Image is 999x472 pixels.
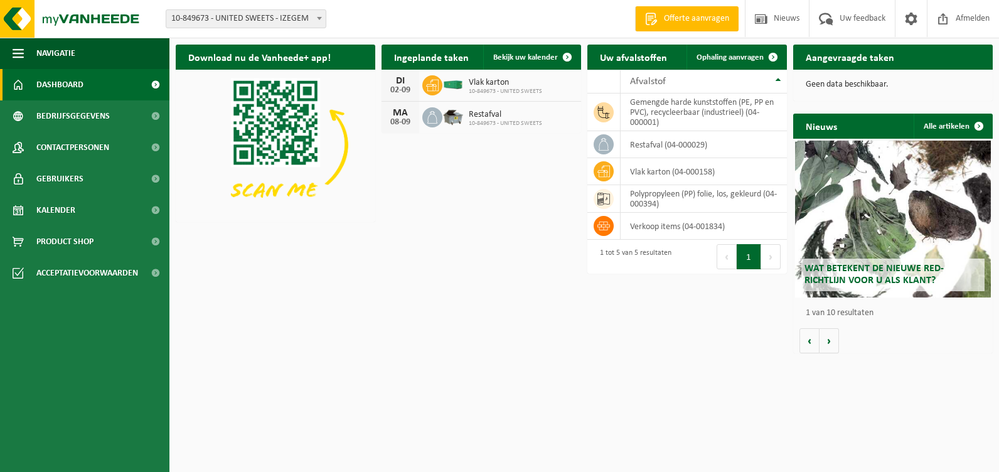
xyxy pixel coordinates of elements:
button: Next [761,244,781,269]
span: 10-849673 - UNITED SWEETS [469,120,542,127]
span: Offerte aanvragen [661,13,732,25]
h2: Uw afvalstoffen [587,45,680,69]
span: Wat betekent de nieuwe RED-richtlijn voor u als klant? [804,264,944,286]
h2: Nieuws [793,114,850,138]
span: 10-849673 - UNITED SWEETS [469,88,542,95]
span: Product Shop [36,226,93,257]
h2: Download nu de Vanheede+ app! [176,45,343,69]
h2: Ingeplande taken [382,45,481,69]
a: Alle artikelen [914,114,991,139]
img: HK-XC-30-GN-00 [442,78,464,90]
span: Restafval [469,110,542,120]
img: WB-5000-GAL-GY-01 [442,105,464,127]
button: Previous [717,244,737,269]
div: DI [388,76,413,86]
p: 1 van 10 resultaten [806,309,986,318]
td: verkoop items (04-001834) [621,213,787,240]
a: Bekijk uw kalender [483,45,580,70]
span: Afvalstof [630,77,666,87]
span: Navigatie [36,38,75,69]
span: Dashboard [36,69,83,100]
span: Kalender [36,195,75,226]
button: Vorige [799,328,820,353]
span: Bedrijfsgegevens [36,100,110,132]
a: Offerte aanvragen [635,6,739,31]
span: Contactpersonen [36,132,109,163]
h2: Aangevraagde taken [793,45,907,69]
span: Bekijk uw kalender [493,53,558,62]
a: Wat betekent de nieuwe RED-richtlijn voor u als klant? [795,141,991,298]
div: MA [388,108,413,118]
span: Acceptatievoorwaarden [36,257,138,289]
button: 1 [737,244,761,269]
p: Geen data beschikbaar. [806,80,980,89]
button: Volgende [820,328,839,353]
span: Gebruikers [36,163,83,195]
span: 10-849673 - UNITED SWEETS - IZEGEM [166,9,326,28]
a: Ophaling aanvragen [686,45,786,70]
td: vlak karton (04-000158) [621,158,787,185]
td: gemengde harde kunststoffen (PE, PP en PVC), recycleerbaar (industrieel) (04-000001) [621,94,787,131]
div: 08-09 [388,118,413,127]
span: Vlak karton [469,78,542,88]
td: polypropyleen (PP) folie, los, gekleurd (04-000394) [621,185,787,213]
div: 1 tot 5 van 5 resultaten [594,243,671,271]
div: 02-09 [388,86,413,95]
span: 10-849673 - UNITED SWEETS - IZEGEM [166,10,326,28]
span: Ophaling aanvragen [697,53,764,62]
td: restafval (04-000029) [621,131,787,158]
img: Download de VHEPlus App [176,70,375,220]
